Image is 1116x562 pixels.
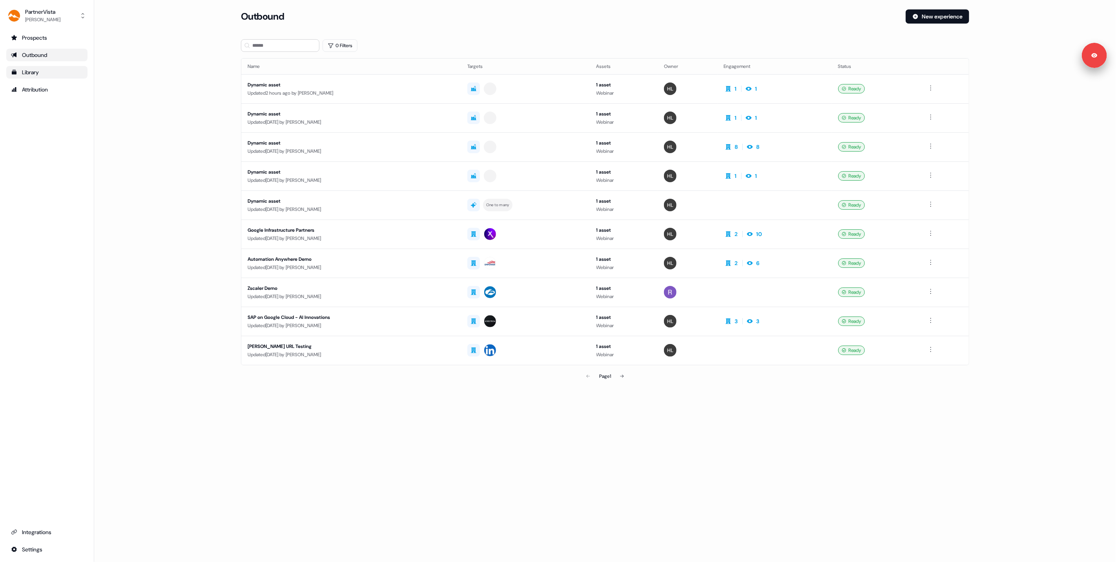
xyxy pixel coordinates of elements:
div: [PERSON_NAME] [25,16,60,24]
div: Updated [DATE] by [PERSON_NAME] [248,205,455,213]
div: 1 asset [596,110,651,118]
a: Go to prospects [6,31,88,44]
div: Dynamic asset [248,168,455,176]
div: Webinar [596,89,651,97]
img: Hondo [664,82,677,95]
div: Prospects [11,34,83,42]
th: Name [241,59,461,74]
div: Ready [838,346,865,355]
th: Targets [461,59,590,74]
div: 1 asset [596,168,651,176]
button: PartnerVista[PERSON_NAME] [6,6,88,25]
th: Assets [590,59,658,74]
div: 1 asset [596,284,651,292]
div: Updated [DATE] by [PERSON_NAME] [248,147,455,155]
div: Zscaler Demo [248,284,455,292]
div: Outbound [11,51,83,59]
div: 1 [755,172,757,180]
img: Hondo [664,257,677,269]
div: 1 [735,85,737,93]
th: Engagement [717,59,832,74]
div: Google Infrastructure Partners [248,226,455,234]
a: Go to outbound experience [6,49,88,61]
a: Go to integrations [6,526,88,538]
div: Webinar [596,293,651,300]
button: 0 Filters [323,39,357,52]
div: Dynamic asset [248,139,455,147]
div: PartnerVista [25,8,60,16]
div: 1 [755,114,757,122]
div: Dynamic asset [248,197,455,205]
img: Hondo [664,344,677,357]
div: [PERSON_NAME] URL Testing [248,342,455,350]
div: Updated [DATE] by [PERSON_NAME] [248,176,455,184]
div: Ready [838,258,865,268]
img: Hondo [664,170,677,182]
img: Hondo [664,199,677,211]
div: 1 asset [596,342,651,350]
div: 8 [735,143,738,151]
div: Attribution [11,86,83,93]
div: Updated [DATE] by [PERSON_NAME] [248,351,455,359]
div: 10 [756,230,762,238]
div: Webinar [596,118,651,126]
div: Ready [838,113,865,123]
div: Page 1 [599,372,611,380]
div: Webinar [596,234,651,242]
div: 1 asset [596,139,651,147]
div: Updated [DATE] by [PERSON_NAME] [248,234,455,242]
div: Webinar [596,176,651,184]
div: 1 [755,85,757,93]
div: Webinar [596,147,651,155]
img: Hondo [664,112,677,124]
div: Updated [DATE] by [PERSON_NAME] [248,264,455,271]
div: Ready [838,287,865,297]
div: Integrations [11,528,83,536]
div: Dynamic asset [248,110,455,118]
img: Hondo [664,228,677,240]
img: Rick [664,286,677,298]
a: Go to attribution [6,83,88,96]
div: Ready [838,84,865,93]
div: Updated [DATE] by [PERSON_NAME] [248,118,455,126]
h3: Outbound [241,11,284,22]
div: Webinar [596,264,651,271]
div: 1 asset [596,81,651,89]
div: 1 [735,172,737,180]
img: Hondo [664,141,677,153]
div: 6 [756,259,759,267]
div: Updated [DATE] by [PERSON_NAME] [248,293,455,300]
div: Webinar [596,351,651,359]
div: Ready [838,142,865,152]
div: Dynamic asset [248,81,455,89]
div: Updated [DATE] by [PERSON_NAME] [248,322,455,330]
a: Go to integrations [6,543,88,556]
button: New experience [906,9,969,24]
div: Ready [838,317,865,326]
div: One to many [486,201,509,209]
div: 3 [735,317,738,325]
div: 1 [735,114,737,122]
div: Ready [838,200,865,210]
th: Status [832,59,920,74]
div: 8 [756,143,759,151]
div: Webinar [596,205,651,213]
div: Library [11,68,83,76]
div: Ready [838,229,865,239]
div: Webinar [596,322,651,330]
div: Automation Anywhere Demo [248,255,455,263]
div: 1 asset [596,255,651,263]
div: 2 [735,259,738,267]
div: 1 asset [596,313,651,321]
a: Go to templates [6,66,88,79]
div: 1 asset [596,226,651,234]
div: 3 [756,317,759,325]
div: SAP on Google Cloud - AI Innovations [248,313,455,321]
div: 2 [735,230,738,238]
img: Hondo [664,315,677,328]
div: 1 asset [596,197,651,205]
div: Updated 2 hours ago by [PERSON_NAME] [248,89,455,97]
th: Owner [658,59,717,74]
div: Settings [11,546,83,553]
